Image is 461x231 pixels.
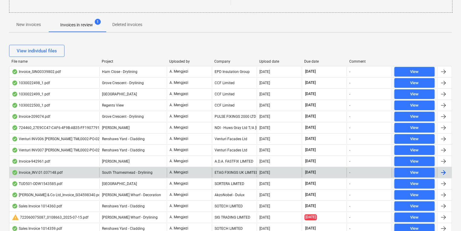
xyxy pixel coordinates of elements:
[12,159,18,164] div: OCR finished
[102,114,144,119] span: Grove Crescent - Drylining
[349,114,350,119] div: -
[259,148,270,152] div: [DATE]
[12,137,18,141] div: OCR finished
[259,226,270,231] div: [DATE]
[102,159,130,163] span: Trent Park
[102,126,130,130] span: Trent Park
[212,101,257,110] div: CCF Limited
[410,102,419,109] div: View
[349,215,350,219] div: -
[431,202,461,231] iframe: Chat Widget
[394,123,435,133] button: View
[212,134,257,144] div: Venturi Facades Ltd
[394,112,435,121] button: View
[170,192,188,197] p: A. Mengjezi
[305,125,316,130] span: [DATE]
[394,145,435,155] button: View
[212,179,257,189] div: SORTERA LIMITED
[12,69,18,74] div: OCR finished
[305,136,316,141] span: [DATE]
[212,78,257,88] div: CCF Limited
[9,45,64,57] button: View individual files
[16,21,41,28] p: New invoices
[169,59,209,64] div: Uploaded by
[102,182,137,186] span: Camden Goods Yard
[394,168,435,177] button: View
[12,114,18,119] div: OCR finished
[394,190,435,200] button: View
[212,190,257,200] div: AkzoNobel - Dulux
[12,226,62,231] div: Sales Invoice 1014359.pdf
[170,125,188,130] p: A. Mengjezi
[259,170,270,175] div: [DATE]
[102,70,137,74] span: Ham Close - Drylining
[170,69,188,74] p: A. Mengjezi
[394,157,435,166] button: View
[212,67,257,77] div: EPD Insulation Group
[102,193,161,197] span: Montgomery's Wharf - Decoration
[349,81,350,85] div: -
[12,114,50,119] div: Invoice-209074.pdf
[12,181,18,186] div: OCR finished
[410,91,419,98] div: View
[349,193,350,197] div: -
[394,89,435,99] button: View
[212,201,257,211] div: SOTECH LIMITED
[349,182,350,186] div: -
[410,214,419,221] div: View
[170,226,188,231] p: A. Mengjezi
[12,103,50,108] div: 1030022500_1.pdf
[410,203,419,210] div: View
[12,137,108,141] div: Venturi INV006 [PERSON_NAME] TML0002-PO-027.pdf
[212,123,257,133] div: NDI - Huws Gray Ltd T/A [PERSON_NAME]
[259,92,270,96] div: [DATE]
[349,170,350,175] div: -
[410,169,419,176] div: View
[12,148,108,153] div: Venturi INV007 [PERSON_NAME] TML0002-PO-028.pdf
[102,170,153,175] span: South Thamesmead - Drylining
[12,214,88,221] div: 722060075087_0108663_2025-07-15.pdf
[394,101,435,110] button: View
[212,213,257,222] div: SIG TRADING LIMITED
[349,148,350,152] div: -
[12,181,62,186] div: TUD501-ODW1543585.pdf
[212,112,257,121] div: PULSE FIXINGS 2000 LTD
[349,226,350,231] div: -
[212,145,257,155] div: Venturi Facades Ltd
[12,204,62,209] div: Sales Invoice 1014360.pdf
[212,89,257,99] div: CCF Limited
[259,159,270,163] div: [DATE]
[394,179,435,189] button: View
[170,181,188,186] p: A. Mengjezi
[12,214,19,221] span: warning
[102,59,164,64] div: Project
[349,137,350,141] div: -
[305,203,316,209] span: [DATE]
[259,126,270,130] div: [DATE]
[170,215,188,220] p: A. Mengjezi
[12,125,114,130] div: 724460_27E9CC47-CAF6-4F9B-AB35-FF1907791D00.PDF
[259,70,270,74] div: [DATE]
[12,92,18,97] div: OCR finished
[349,159,350,163] div: -
[12,193,102,197] div: [PERSON_NAME] & Co Ltd_Invoice_SI34598340.pdf
[259,114,270,119] div: [DATE]
[12,92,50,97] div: 1030022499_1.pdf
[305,103,316,108] span: [DATE]
[259,193,270,197] div: [DATE]
[410,124,419,131] div: View
[305,170,316,175] span: [DATE]
[410,158,419,165] div: View
[349,92,350,96] div: -
[12,81,18,85] div: OCR finished
[410,147,419,154] div: View
[17,47,57,55] div: View individual files
[12,170,18,175] div: OCR finished
[410,192,419,199] div: View
[170,80,188,85] p: A. Mengjezi
[12,204,18,209] div: OCR finished
[12,226,18,231] div: OCR finished
[305,214,317,220] span: [DATE]
[305,159,316,164] span: [DATE]
[305,80,316,85] span: [DATE]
